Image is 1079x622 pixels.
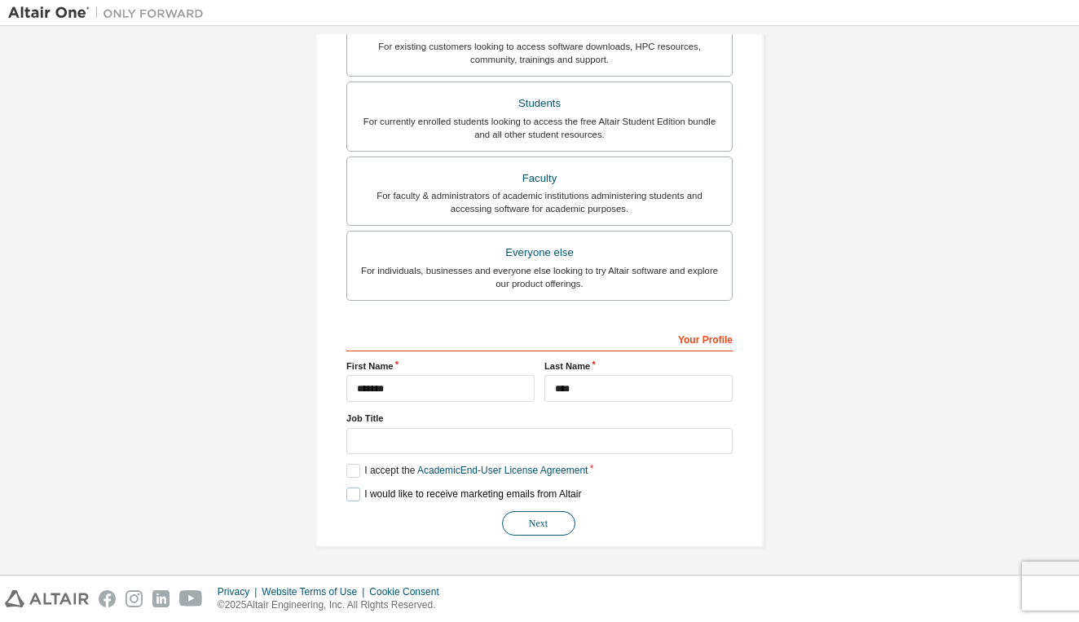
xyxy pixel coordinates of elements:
label: I accept the [346,464,588,478]
img: linkedin.svg [152,590,170,607]
div: Privacy [218,585,262,598]
img: Altair One [8,5,212,21]
div: Cookie Consent [369,585,448,598]
div: For existing customers looking to access software downloads, HPC resources, community, trainings ... [357,40,722,66]
div: Website Terms of Use [262,585,369,598]
label: I would like to receive marketing emails from Altair [346,487,581,501]
div: For faculty & administrators of academic institutions administering students and accessing softwa... [357,189,722,215]
div: For currently enrolled students looking to access the free Altair Student Edition bundle and all ... [357,115,722,141]
p: © 2025 Altair Engineering, Inc. All Rights Reserved. [218,598,449,612]
button: Next [502,511,575,536]
div: Everyone else [357,241,722,264]
label: Last Name [544,360,733,373]
div: For individuals, businesses and everyone else looking to try Altair software and explore our prod... [357,264,722,290]
div: Faculty [357,167,722,190]
div: Students [357,92,722,115]
img: instagram.svg [126,590,143,607]
img: facebook.svg [99,590,116,607]
img: altair_logo.svg [5,590,89,607]
a: Academic End-User License Agreement [417,465,588,476]
div: Your Profile [346,325,733,351]
label: First Name [346,360,535,373]
label: Job Title [346,412,733,425]
img: youtube.svg [179,590,203,607]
